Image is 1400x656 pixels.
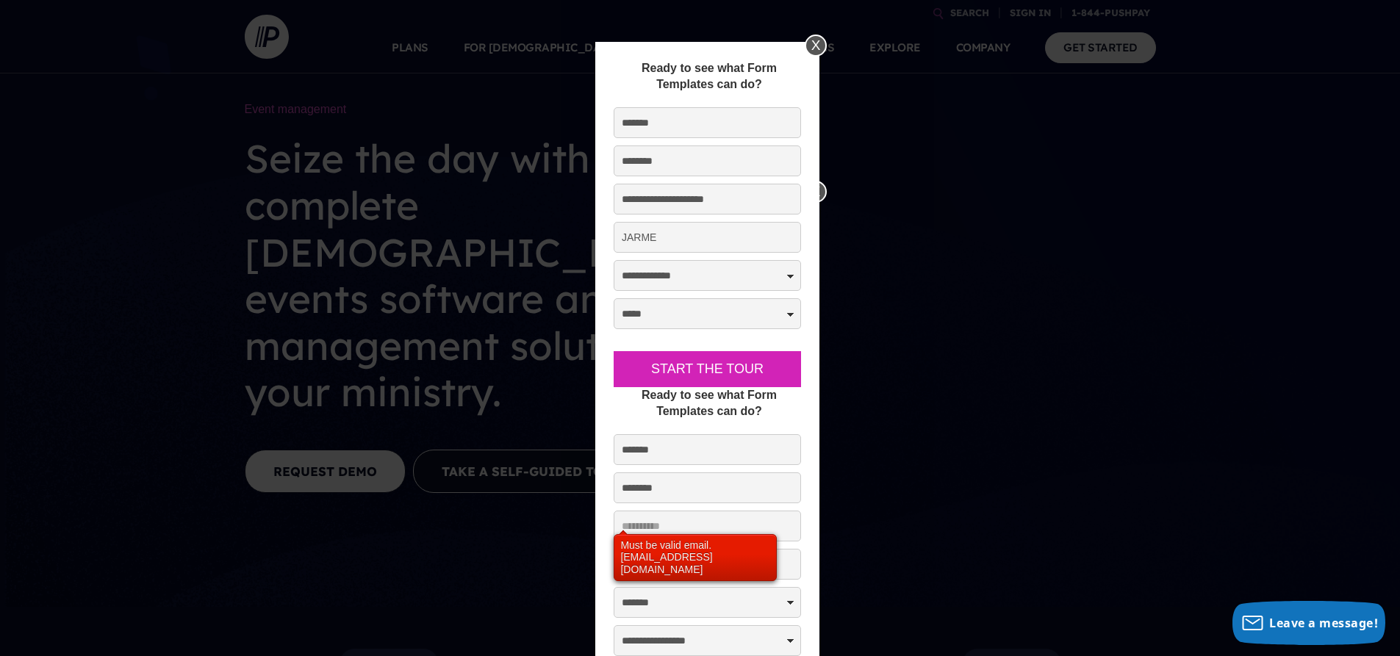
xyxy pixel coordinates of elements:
button: Leave a message! [1232,601,1385,645]
div: Must be valid email. [614,534,777,581]
div: Ready to see what Form Templates can do? [614,60,805,93]
span: [EMAIL_ADDRESS][DOMAIN_NAME] [620,551,769,576]
input: Organization Name [614,222,801,253]
span: Leave a message! [1269,615,1378,631]
div: X [805,35,827,57]
button: Start the Tour [614,351,801,387]
div: Ready to see what Form Templates can do? [614,387,805,419]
